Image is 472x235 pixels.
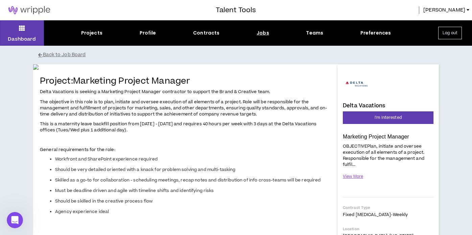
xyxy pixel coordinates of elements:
[375,114,402,121] span: I'm Interested
[40,147,115,153] span: General requirements for the role:
[81,29,102,37] div: Projects
[40,121,316,133] span: This is a maternity leave backfill position from [DATE] - [DATE] and requires 40 hours per week w...
[55,177,321,183] span: Skilled as a go-to for collaboration - scheduling meetings, recap notes and distribution of info ...
[343,171,363,183] button: View More
[38,49,444,61] button: Back to Job Board
[343,103,385,109] h4: Delta Vacations
[306,29,323,37] div: Teams
[55,156,158,162] span: Workfront and SharePoint experience required
[343,212,408,218] span: Fixed [MEDICAL_DATA] - weekly
[343,133,433,140] p: Marketing Project Manager
[40,99,327,117] span: The objective in this role is to plan, initiate and oversee execution of all elements of a projec...
[360,29,391,37] div: Preferences
[343,111,433,124] button: I'm Interested
[423,6,465,14] span: [PERSON_NAME]
[438,27,462,39] button: Log out
[55,198,152,204] span: Should be skilled in the creative process flow
[193,29,219,37] div: Contracts
[40,89,270,95] span: Delta Vacations is seeking a Marketing Project Manager contractor to support the Brand & Creative...
[8,36,36,43] p: Dashboard
[343,143,433,168] p: OBJECTIVEPlan, initiate and oversee execution of all elements of a project. Responsible for the m...
[55,167,236,173] span: Should be very detailed oriented with a knack for problem solving and multi-tasking
[343,227,433,232] p: Location
[55,209,109,215] span: Agency experience ideal
[40,77,331,86] h4: Project: Marketing Project Manager
[7,212,23,228] iframe: Intercom live chat
[343,205,433,210] p: Contract Type
[216,5,256,15] h3: Talent Tools
[55,188,214,194] span: Must be deadline driven and agile with timeline shifts and identifying risks
[33,64,337,70] img: rgi5ZZ2fIY065IAXLWOIFjQacfO6S8mwzGEIDikY.png
[140,29,156,37] div: Profile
